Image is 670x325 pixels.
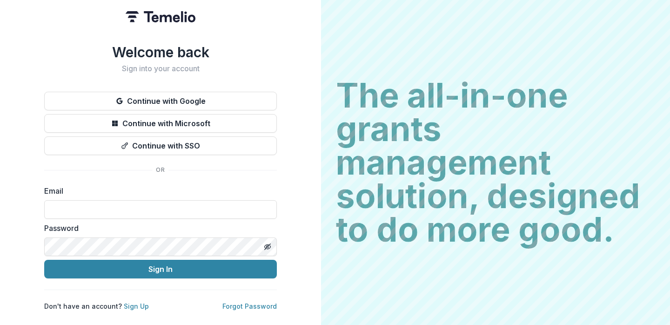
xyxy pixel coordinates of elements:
[222,302,277,310] a: Forgot Password
[44,114,277,133] button: Continue with Microsoft
[260,239,275,254] button: Toggle password visibility
[124,302,149,310] a: Sign Up
[44,44,277,61] h1: Welcome back
[44,92,277,110] button: Continue with Google
[44,260,277,278] button: Sign In
[44,136,277,155] button: Continue with SSO
[126,11,195,22] img: Temelio
[44,301,149,311] p: Don't have an account?
[44,185,271,196] label: Email
[44,223,271,234] label: Password
[44,64,277,73] h2: Sign into your account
